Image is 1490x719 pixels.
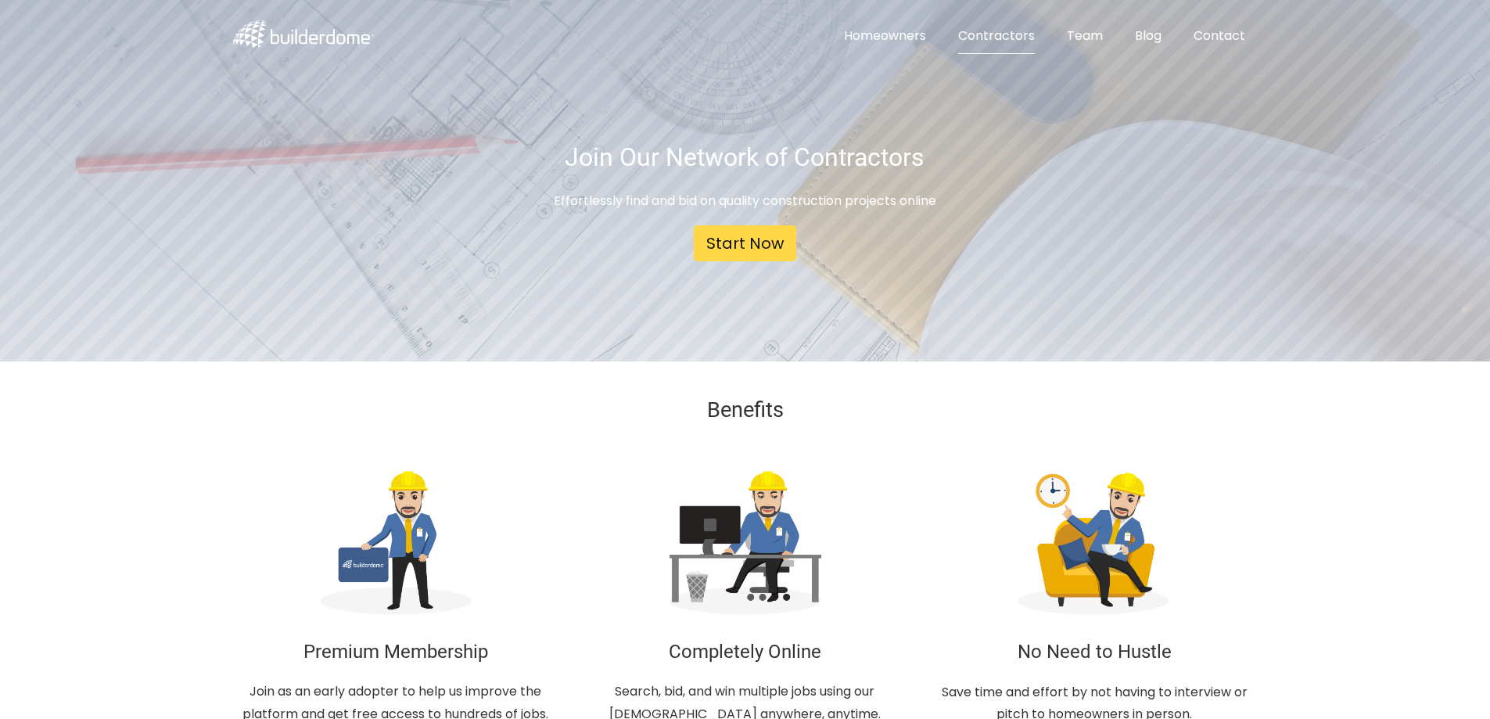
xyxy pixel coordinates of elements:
[314,460,477,623] img: contractors1.png
[663,460,826,623] img: contractors2.png
[831,19,939,54] a: Homeowners
[1181,19,1258,54] a: Contact
[582,642,908,662] h4: Completely Online
[233,20,374,48] img: logo.svg
[233,399,1258,422] h2: Benefits
[1013,460,1176,623] img: contractors3.png
[1122,19,1174,54] a: Blog
[233,642,559,662] h4: Premium Membership
[932,642,1258,662] h4: No Need to Hustle
[1054,19,1115,54] a: Team
[408,190,1082,213] p: Effortlessly find and bid on quality construction projects online
[694,225,796,261] a: Start Now
[408,144,1082,171] h1: Join Our Network of Contractors
[946,19,1047,54] a: Contractors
